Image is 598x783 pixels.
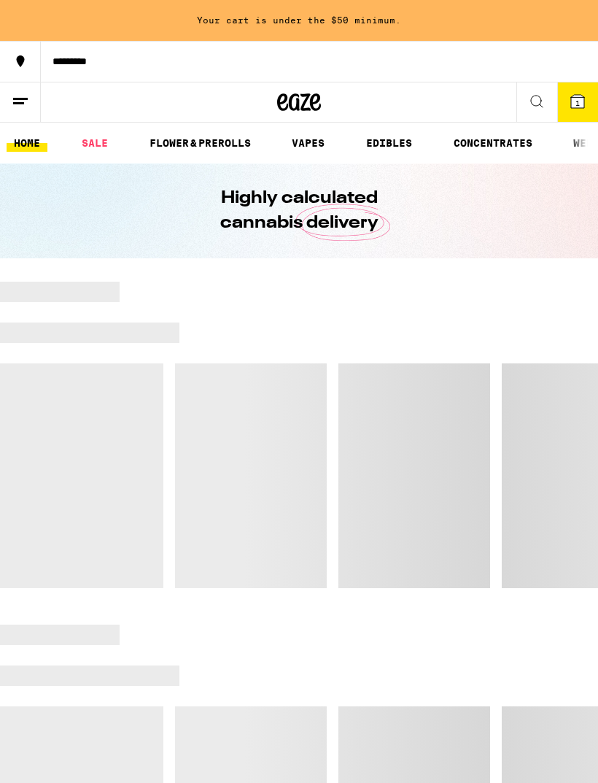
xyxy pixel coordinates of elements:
a: CONCENTRATES [446,134,540,152]
a: EDIBLES [359,134,419,152]
a: VAPES [284,134,332,152]
a: FLOWER & PREROLLS [142,134,258,152]
h1: Highly calculated cannabis delivery [179,186,419,236]
a: SALE [74,134,115,152]
a: HOME [7,134,47,152]
button: 1 [557,82,598,122]
span: 1 [575,99,580,107]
